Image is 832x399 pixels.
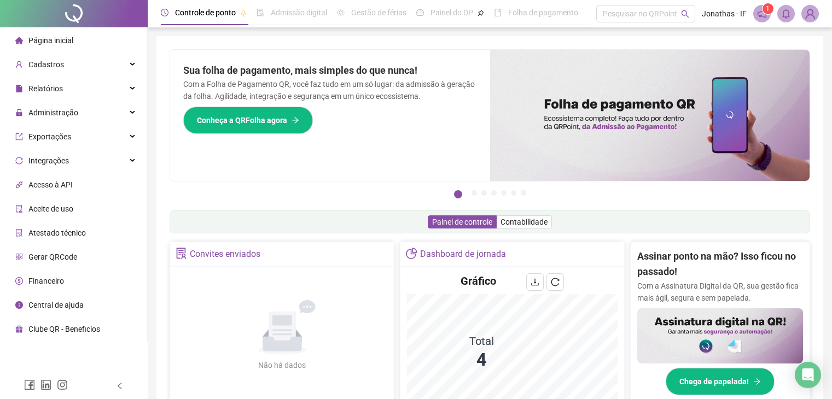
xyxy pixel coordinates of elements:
img: 78964 [802,5,818,22]
span: Gestão de férias [351,8,406,17]
span: api [15,181,23,189]
span: pie-chart [406,248,417,259]
img: banner%2F02c71560-61a6-44d4-94b9-c8ab97240462.png [637,308,803,363]
span: Chega de papelada! [679,375,749,388]
span: sun [337,9,345,16]
span: dollar [15,277,23,285]
span: Acesso à API [28,180,73,189]
button: 6 [511,190,516,196]
span: Financeiro [28,277,64,285]
span: instagram [57,379,68,390]
span: Folha de pagamento [508,8,578,17]
span: book [494,9,502,16]
span: linkedin [40,379,51,390]
span: Jonathas - IF [702,8,747,20]
span: pushpin [240,10,247,16]
span: Central de ajuda [28,301,84,309]
span: Conheça a QRFolha agora [197,114,287,126]
span: dashboard [416,9,424,16]
span: download [531,278,539,286]
span: search [681,10,689,18]
button: 7 [521,190,526,196]
h2: Sua folha de pagamento, mais simples do que nunca! [183,63,477,78]
span: Atestado técnico [28,228,86,237]
span: arrow-right [753,378,761,385]
span: Exportações [28,132,71,141]
img: banner%2F8d14a306-6205-4263-8e5b-06e9a85ad873.png [490,50,810,181]
span: Clube QR - Beneficios [28,325,100,333]
button: 2 [472,190,477,196]
span: pushpin [478,10,484,16]
span: Controle de ponto [175,8,236,17]
span: home [15,37,23,44]
button: 5 [501,190,507,196]
span: Aceite de uso [28,204,73,213]
span: Cadastros [28,60,64,69]
div: Dashboard de jornada [420,245,506,263]
span: Gerar QRCode [28,253,77,261]
p: Com a Folha de Pagamento QR, você faz tudo em um só lugar: da admissão à geração da folha. Agilid... [183,78,477,102]
span: file-done [257,9,264,16]
span: sync [15,157,23,165]
span: notification [757,9,767,19]
span: Painel de controle [432,218,492,226]
span: info-circle [15,301,23,309]
div: Convites enviados [190,245,260,263]
span: arrow-right [292,116,299,124]
button: 4 [491,190,497,196]
span: audit [15,205,23,213]
sup: 1 [763,3,773,14]
span: Página inicial [28,36,73,45]
span: reload [551,278,560,286]
div: Não há dados [232,359,333,371]
span: 1 [766,5,770,13]
span: Integrações [28,156,69,165]
button: Chega de papelada! [666,368,775,395]
span: lock [15,109,23,116]
span: export [15,133,23,140]
button: Conheça a QRFolha agora [183,107,313,134]
h4: Gráfico [461,273,496,289]
p: Com a Assinatura Digital da QR, sua gestão fica mais ágil, segura e sem papelada. [637,280,803,304]
button: 1 [454,190,462,198]
div: Open Intercom Messenger [795,362,821,388]
span: bell [781,9,791,19]
span: Admissão digital [271,8,327,17]
span: solution [15,229,23,237]
h2: Assinar ponto na mão? Isso ficou no passado! [637,249,803,280]
span: qrcode [15,253,23,261]
span: solution [176,248,187,259]
span: file [15,85,23,92]
span: left [116,382,124,390]
span: clock-circle [161,9,168,16]
span: gift [15,325,23,333]
span: Contabilidade [501,218,548,226]
span: Painel do DP [430,8,473,17]
span: Relatórios [28,84,63,93]
span: user-add [15,61,23,68]
span: Administração [28,108,78,117]
button: 3 [481,190,487,196]
span: facebook [24,379,35,390]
